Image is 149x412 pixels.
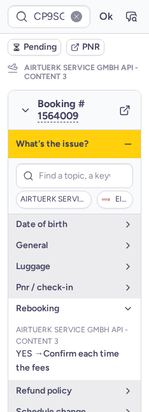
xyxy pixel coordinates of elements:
button: AIRTUERK SERVICE GMBH API - CONTENT 3 [16,191,92,209]
span: Electra Airways [115,195,129,204]
button: 1564009 [38,110,78,122]
span: general [16,240,118,251]
button: Ok [96,6,116,27]
h4: What's the issue? [16,138,89,151]
button: luggage [8,256,141,277]
button: Electra Airways [97,191,133,209]
span: AIRTUERK SERVICE GMBH API - CONTENT 3 [23,63,141,83]
span: date of birth [16,219,118,230]
button: pnr / check-in [8,277,141,298]
input: Find a topic, a keyword... [16,163,133,188]
span: AIRTUERK SERVICE GMBH API - CONTENT 3 [16,324,133,347]
span: YES → [16,348,119,373]
span: Booking # [38,98,119,122]
button: refund policy [8,381,141,401]
button: general [8,235,141,256]
span: rebooking [16,304,118,314]
span: PNR [82,42,100,52]
span: refund policy [16,386,118,396]
span: Pending [24,42,57,52]
span: AIRTUERK SERVICE GMBH API - CONTENT 3 [20,195,87,204]
input: PNR Reference [8,5,90,28]
button: rebooking [8,298,141,319]
button: date of birth [8,214,141,235]
span: pnr / check-in [16,283,118,293]
strong: Confirm each time the fees [16,348,119,373]
button: Pending [8,39,61,55]
button: PNR [66,39,104,55]
figure: 3E airline logo [101,195,110,204]
p: Inbound • [23,54,141,82]
span: luggage [16,261,118,272]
